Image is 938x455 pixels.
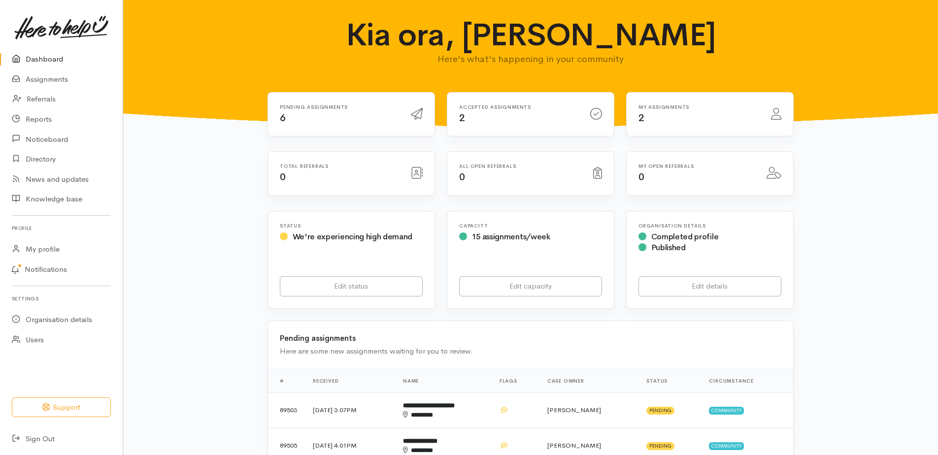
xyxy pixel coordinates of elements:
[395,369,492,392] th: Name
[646,442,674,450] span: Pending
[651,242,686,253] span: Published
[638,369,701,392] th: Status
[293,231,412,242] span: We're experiencing high demand
[459,171,465,183] span: 0
[280,163,399,169] h6: Total referrals
[459,223,602,228] h6: Capacity
[280,223,423,228] h6: Status
[646,407,674,415] span: Pending
[651,231,719,242] span: Completed profile
[305,392,395,428] td: [DATE] 3:07PM
[709,442,744,450] span: Community
[459,104,578,110] h6: Accepted assignments
[12,292,111,305] h6: Settings
[459,163,581,169] h6: All open referrals
[280,171,286,183] span: 0
[539,392,639,428] td: [PERSON_NAME]
[459,276,602,296] a: Edit capacity
[268,369,305,392] th: #
[280,276,423,296] a: Edit status
[638,112,644,124] span: 2
[638,104,759,110] h6: My assignments
[280,112,286,124] span: 6
[268,392,305,428] td: 89503
[492,369,539,392] th: Flags
[472,231,550,242] span: 15 assignments/week
[638,163,755,169] h6: My open referrals
[539,369,639,392] th: Case Owner
[709,407,744,415] span: Community
[701,369,793,392] th: Circumstance
[638,223,781,228] h6: Organisation Details
[339,18,723,52] h1: Kia ora, [PERSON_NAME]
[280,346,781,357] div: Here are some new assignments waiting for you to review.
[280,104,399,110] h6: Pending assignments
[638,171,644,183] span: 0
[12,397,111,418] button: Support
[638,276,781,296] a: Edit details
[305,369,395,392] th: Received
[280,333,356,343] b: Pending assignments
[459,112,465,124] span: 2
[339,52,723,66] p: Here's what's happening in your community
[12,222,111,235] h6: Profile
